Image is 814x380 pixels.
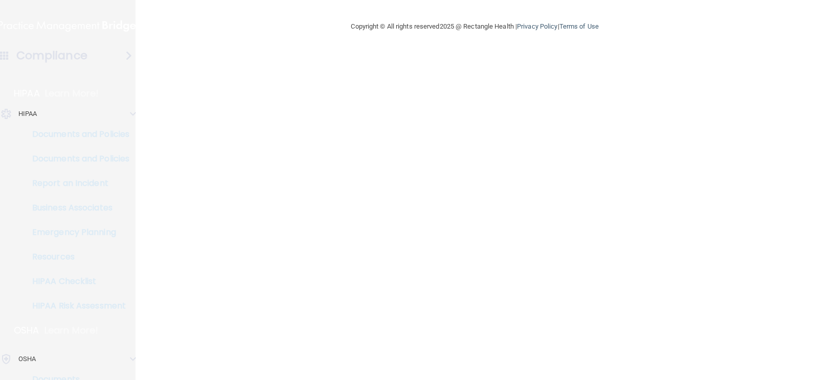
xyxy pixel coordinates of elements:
[7,276,146,287] p: HIPAA Checklist
[16,49,87,63] h4: Compliance
[7,178,146,188] p: Report an Incident
[7,227,146,237] p: Emergency Planning
[7,203,146,213] p: Business Associates
[7,252,146,262] p: Resources
[18,353,36,365] p: OSHA
[14,87,40,100] p: HIPAA
[14,324,39,337] p: OSHA
[18,108,37,120] p: HIPAA
[7,301,146,311] p: HIPAA Risk Assessment
[7,129,146,139] p: Documents and Policies
[7,154,146,164] p: Documents and Policies
[517,22,557,30] a: Privacy Policy
[559,22,599,30] a: Terms of Use
[288,10,662,43] div: Copyright © All rights reserved 2025 @ Rectangle Health | |
[45,87,99,100] p: Learn More!
[44,324,99,337] p: Learn More!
